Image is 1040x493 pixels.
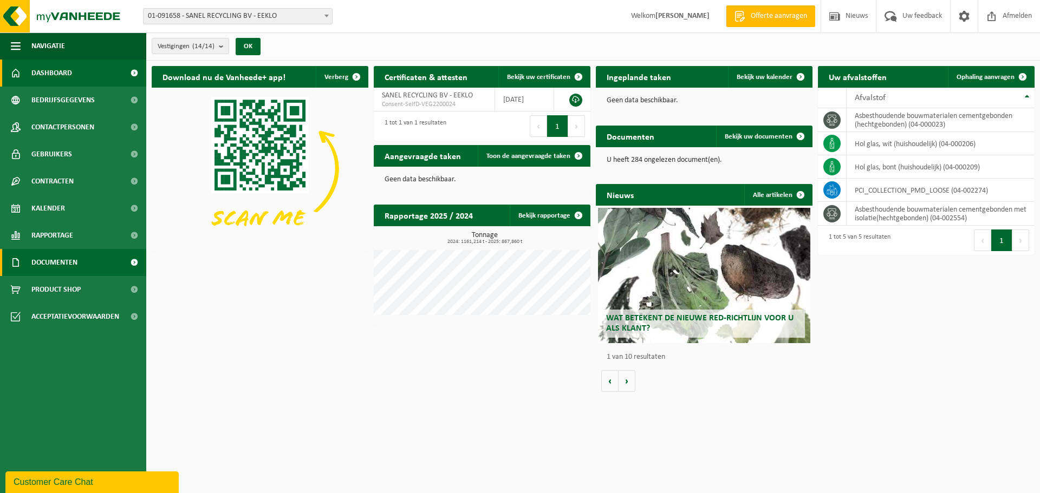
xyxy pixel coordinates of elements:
td: [DATE] [495,88,554,111]
a: Wat betekent de nieuwe RED-richtlijn voor u als klant? [598,208,810,343]
button: Vestigingen(14/14) [152,38,229,54]
div: 1 tot 5 van 5 resultaten [823,228,890,252]
span: Offerte aanvragen [748,11,810,22]
td: asbesthoudende bouwmaterialen cementgebonden (hechtgebonden) (04-000023) [847,108,1035,132]
button: Next [568,115,585,137]
span: Product Shop [31,276,81,303]
span: Verberg [324,74,348,81]
h2: Ingeplande taken [596,66,682,87]
span: Gebruikers [31,141,72,168]
button: Previous [530,115,547,137]
h2: Certificaten & attesten [374,66,478,87]
a: Bekijk uw kalender [728,66,811,88]
a: Toon de aangevraagde taken [478,145,589,167]
span: Bekijk uw kalender [737,74,792,81]
span: Wat betekent de nieuwe RED-richtlijn voor u als klant? [606,314,794,333]
span: Acceptatievoorwaarden [31,303,119,330]
h2: Download nu de Vanheede+ app! [152,66,296,87]
button: Volgende [619,370,635,392]
p: 1 van 10 resultaten [607,353,807,361]
button: 1 [547,115,568,137]
span: 01-091658 - SANEL RECYCLING BV - EEKLO [143,8,333,24]
span: Afvalstof [855,94,886,102]
p: U heeft 284 ongelezen document(en). [607,156,802,164]
span: Kalender [31,195,65,222]
span: Documenten [31,249,77,276]
h3: Tonnage [379,232,590,245]
a: Offerte aanvragen [726,5,815,27]
span: Toon de aangevraagde taken [486,153,570,160]
span: Bedrijfsgegevens [31,87,95,114]
td: PCI_COLLECTION_PMD_LOOSE (04-002274) [847,179,1035,202]
p: Geen data beschikbaar. [607,97,802,104]
button: Next [1012,229,1029,251]
span: Navigatie [31,32,65,60]
a: Bekijk uw certificaten [498,66,589,88]
span: 01-091658 - SANEL RECYCLING BV - EEKLO [144,9,332,24]
h2: Uw afvalstoffen [818,66,898,87]
span: Contracten [31,168,74,195]
span: Dashboard [31,60,72,87]
span: Ophaling aanvragen [957,74,1015,81]
h2: Aangevraagde taken [374,145,472,166]
span: Vestigingen [158,38,214,55]
h2: Documenten [596,126,665,147]
span: Rapportage [31,222,73,249]
button: 1 [991,229,1012,251]
button: Previous [974,229,991,251]
span: Bekijk uw documenten [725,133,792,140]
span: 2024: 1161,214 t - 2025: 867,860 t [379,239,590,245]
td: asbesthoudende bouwmaterialen cementgebonden met isolatie(hechtgebonden) (04-002554) [847,202,1035,226]
button: Vorige [601,370,619,392]
p: Geen data beschikbaar. [385,176,580,183]
td: hol glas, bont (huishoudelijk) (04-000209) [847,155,1035,179]
td: hol glas, wit (huishoudelijk) (04-000206) [847,132,1035,155]
a: Bekijk uw documenten [716,126,811,147]
span: Consent-SelfD-VEG2200024 [382,100,486,109]
span: SANEL RECYCLING BV - EEKLO [382,91,473,100]
span: Contactpersonen [31,114,94,141]
img: Download de VHEPlus App [152,88,368,250]
div: 1 tot 1 van 1 resultaten [379,114,446,138]
a: Bekijk rapportage [510,205,589,226]
button: Verberg [316,66,367,88]
strong: [PERSON_NAME] [655,12,710,20]
iframe: chat widget [5,469,181,493]
count: (14/14) [192,43,214,50]
h2: Rapportage 2025 / 2024 [374,205,484,226]
a: Ophaling aanvragen [948,66,1033,88]
button: OK [236,38,261,55]
h2: Nieuws [596,184,645,205]
span: Bekijk uw certificaten [507,74,570,81]
a: Alle artikelen [744,184,811,206]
